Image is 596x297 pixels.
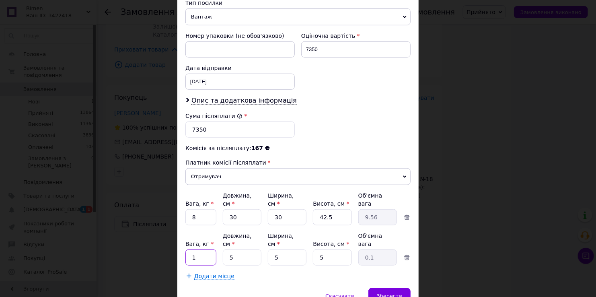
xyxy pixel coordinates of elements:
[185,144,411,152] div: Комісія за післяплату:
[268,192,294,207] label: Ширина, см
[358,192,397,208] div: Об'ємна вага
[358,232,397,248] div: Об'ємна вага
[223,233,252,247] label: Довжина, см
[185,8,411,25] span: Вантаж
[185,241,214,247] label: Вага, кг
[301,32,411,40] div: Оціночна вартість
[185,159,266,166] span: Платник комісії післяплати
[251,145,270,151] span: 167 ₴
[185,200,214,207] label: Вага, кг
[268,233,294,247] label: Ширина, см
[313,200,349,207] label: Висота, см
[313,241,349,247] label: Висота, см
[194,273,234,280] span: Додати місце
[223,192,252,207] label: Довжина, см
[185,32,295,40] div: Номер упаковки (не обов'язково)
[185,64,295,72] div: Дата відправки
[185,168,411,185] span: Отримувач
[185,113,243,119] label: Сума післяплати
[191,97,297,105] span: Опис та додаткова інформація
